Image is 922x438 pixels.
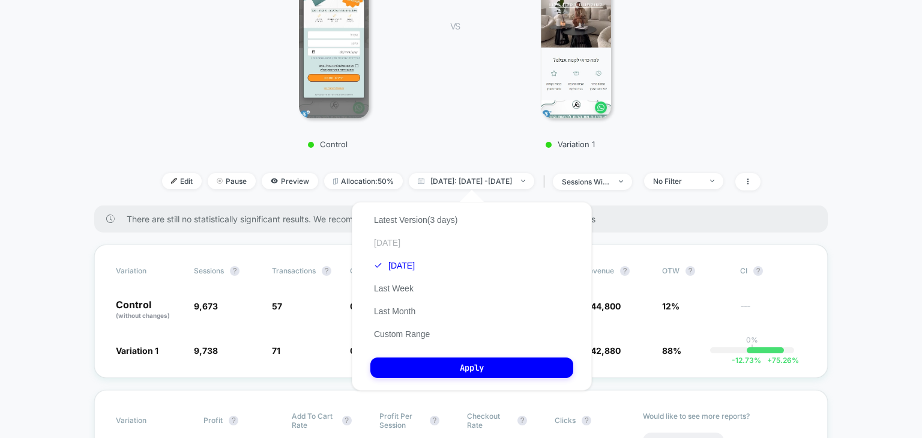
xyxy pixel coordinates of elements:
img: end [619,180,623,183]
p: Control [230,139,426,149]
p: 0% [746,335,758,344]
button: Latest Version(3 days) [370,214,461,225]
span: --- [740,303,806,320]
p: Would like to see more reports? [643,412,807,421]
span: + [767,356,772,365]
span: VS [450,21,460,31]
span: (without changes) [116,312,170,319]
img: calendar [418,178,424,184]
span: Pause [208,173,256,189]
img: end [521,180,525,182]
button: [DATE] [370,237,404,248]
button: ? [322,266,331,276]
span: Variation 1 [116,345,158,356]
span: 9,738 [194,345,218,356]
span: 44,800 [591,301,621,311]
span: Transactions [272,266,316,275]
button: ? [230,266,240,276]
span: Profit [203,416,223,425]
span: OTW [662,266,728,276]
span: 42,880 [591,345,621,356]
button: Last Month [370,306,419,317]
span: 12% [662,301,679,311]
span: Variation [116,412,182,430]
button: [DATE] [370,260,418,271]
span: 57 [272,301,282,311]
img: end [217,178,223,184]
span: Sessions [194,266,224,275]
button: ? [229,416,238,425]
span: -12.73 % [732,356,761,365]
span: | [540,173,553,190]
button: ? [517,416,527,425]
button: ? [342,416,352,425]
button: Custom Range [370,329,433,339]
span: 9,673 [194,301,218,311]
p: | [751,344,753,353]
span: Profit Per Session [379,412,424,430]
span: 88% [662,345,681,356]
span: 75.26 % [761,356,799,365]
button: ? [620,266,630,276]
p: Variation 1 [472,139,668,149]
span: Preview [262,173,318,189]
img: end [710,180,714,182]
span: Clicks [555,416,576,425]
img: rebalance [333,178,338,184]
div: No Filter [653,177,701,186]
button: ? [582,416,591,425]
button: ? [430,416,439,425]
div: sessions with impression [562,177,610,186]
span: CI [740,266,806,276]
img: edit [171,178,177,184]
span: 71 [272,345,280,356]
span: [DATE]: [DATE] - [DATE] [409,173,534,189]
span: Add To Cart Rate [292,412,336,430]
button: ? [685,266,695,276]
span: Edit [162,173,202,189]
span: Checkout Rate [467,412,511,430]
button: ? [753,266,763,276]
span: Variation [116,266,182,276]
p: Control [116,300,182,320]
span: Allocation: 50% [324,173,403,189]
button: Apply [370,357,573,378]
button: Last Week [370,283,417,294]
span: There are still no statistically significant results. We recommend waiting a few more days . Time... [127,214,804,224]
